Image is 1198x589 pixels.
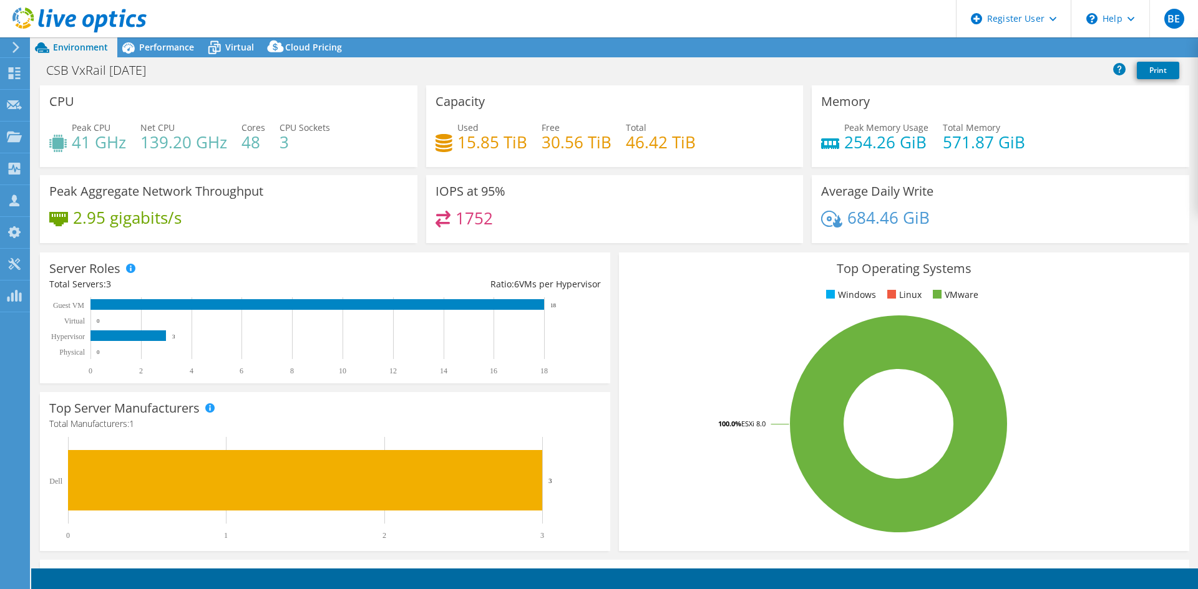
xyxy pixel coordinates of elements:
text: 1 [224,531,228,540]
tspan: 100.0% [718,419,741,428]
span: 1 [129,418,134,429]
h4: 139.20 GHz [140,135,227,149]
h3: CPU [49,95,74,108]
div: Ratio: VMs per Hypervisor [325,277,601,291]
h3: Memory [821,95,870,108]
text: 0 [66,531,70,540]
h4: Total Manufacturers: [49,417,601,431]
span: Environment [53,41,108,53]
h1: CSB VxRail [DATE] [41,64,165,77]
text: 8 [290,366,294,375]
h4: 30.56 TiB [542,135,611,149]
h3: Peak Aggregate Network Throughput [49,184,263,198]
h4: 254.26 GiB [844,135,928,149]
text: Physical [59,348,85,357]
h4: 46.42 TiB [626,135,696,149]
span: Total Memory [943,122,1000,133]
li: VMware [930,288,978,302]
h4: 3 [280,135,330,149]
li: Linux [884,288,922,302]
span: 3 [106,278,111,290]
span: Peak Memory Usage [844,122,928,133]
li: Windows [823,288,876,302]
h3: IOPS at 95% [436,184,505,198]
span: Virtual [225,41,254,53]
text: 0 [97,318,100,324]
text: 2 [382,531,386,540]
h3: Server Roles [49,262,120,275]
text: 14 [440,366,447,375]
text: 3 [548,477,552,484]
text: 2 [139,366,143,375]
text: 3 [172,333,175,340]
h3: Top Operating Systems [628,262,1180,275]
tspan: ESXi 8.0 [741,419,766,428]
text: Virtual [64,317,85,325]
h3: Average Daily Write [821,184,933,198]
h3: Top Server Manufacturers [49,401,200,415]
h4: 684.46 GiB [847,211,930,224]
span: Peak CPU [72,122,110,133]
span: Cores [241,122,265,133]
text: Dell [49,477,62,486]
text: 0 [89,366,92,375]
text: 6 [240,366,243,375]
span: Performance [139,41,194,53]
span: Total [626,122,646,133]
text: 18 [540,366,548,375]
h4: 48 [241,135,265,149]
h4: 1752 [455,211,493,225]
span: Free [542,122,560,133]
text: 16 [490,366,497,375]
text: 10 [339,366,346,375]
a: Print [1137,62,1179,79]
div: Total Servers: [49,277,325,291]
text: 0 [97,349,100,355]
text: 4 [190,366,193,375]
h3: Capacity [436,95,485,108]
text: 18 [550,302,557,309]
span: 6 [514,278,519,290]
text: Guest VM [53,301,84,310]
h4: 41 GHz [72,135,126,149]
span: CPU Sockets [280,122,330,133]
span: BE [1164,9,1184,29]
text: 12 [389,366,397,375]
h4: 15.85 TiB [457,135,527,149]
text: Hypervisor [51,332,85,341]
h4: 571.87 GiB [943,135,1025,149]
svg: \n [1086,13,1098,24]
text: 3 [540,531,544,540]
h4: 2.95 gigabits/s [73,211,182,224]
span: Used [457,122,479,133]
span: Net CPU [140,122,175,133]
span: Cloud Pricing [285,41,342,53]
